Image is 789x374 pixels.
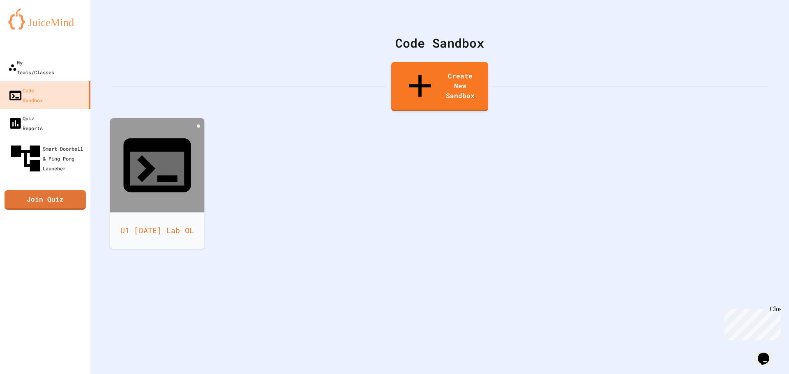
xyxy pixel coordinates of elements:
div: Code Sandbox [8,85,43,105]
a: U1 [DATE] Lab OL [110,118,205,249]
iframe: chat widget [754,341,781,366]
iframe: chat widget [721,305,781,340]
img: logo-orange.svg [8,8,82,30]
div: Smart Doorbell & Ping Pong Launcher [8,141,87,176]
div: My Teams/Classes [8,57,54,77]
div: Quiz Reports [8,113,43,133]
a: Join Quiz [5,190,86,210]
div: U1 [DATE] Lab OL [110,212,205,249]
div: Chat with us now!Close [3,3,57,52]
a: Create New Sandbox [391,62,488,111]
div: Code Sandbox [111,34,768,52]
